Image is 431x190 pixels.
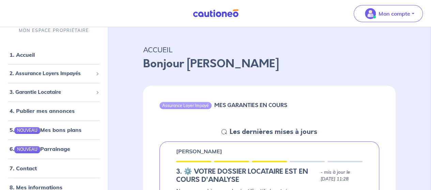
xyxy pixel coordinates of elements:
[3,86,105,99] div: 3. Garantie Locataire
[19,27,89,34] p: MON ESPACE PROPRIÉTAIRE
[10,126,81,133] a: 5.NOUVEAUMes bons plans
[214,102,287,108] h6: MES GARANTIES EN COURS
[3,104,105,118] div: 4. Publier mes annonces
[3,142,105,156] div: 6.NOUVEAUParrainage
[190,9,241,18] img: Cautioneo
[10,145,70,152] a: 6.NOUVEAUParrainage
[379,10,410,18] p: Mon compte
[10,165,37,172] a: 7. Contact
[10,88,93,96] span: 3. Garantie Locataire
[176,168,318,184] h5: 3.︎ ⚙️ VOTRE DOSSIER LOCATAIRE EST EN COURS D'ANALYSE
[159,102,212,109] div: Assurance Loyer Impayé
[10,51,35,58] a: 1. Accueil
[3,123,105,137] div: 5.NOUVEAUMes bons plans
[10,70,93,77] span: 2. Assurance Loyers Impayés
[3,161,105,175] div: 7. Contact
[176,168,363,184] div: state: DOCUMENTS-TO-EVALUATE, Context: NEW,CHOOSE-CERTIFICATE,ALONE,LESSOR-DOCUMENTS
[230,128,317,136] h5: Les dernières mises à jours
[354,5,423,22] button: illu_account_valid_menu.svgMon compte
[365,8,376,19] img: illu_account_valid_menu.svg
[320,169,363,183] p: - mis à jour le [DATE] 11:28
[176,147,222,155] p: [PERSON_NAME]
[10,107,75,114] a: 4. Publier mes annonces
[143,44,396,56] p: ACCUEIL
[3,48,105,62] div: 1. Accueil
[3,67,105,80] div: 2. Assurance Loyers Impayés
[143,56,396,72] p: Bonjour [PERSON_NAME]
